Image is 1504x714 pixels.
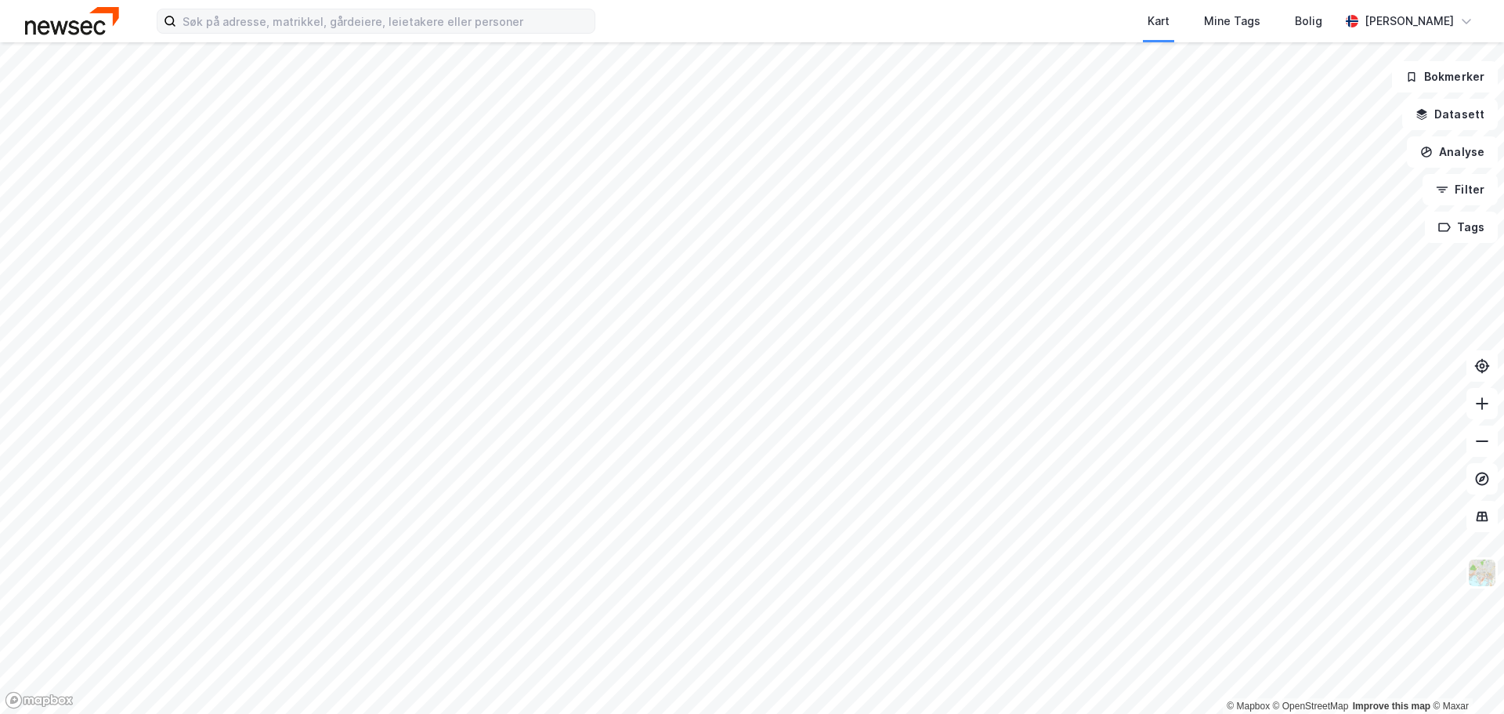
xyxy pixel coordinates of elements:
div: Kart [1148,12,1170,31]
div: Bolig [1295,12,1322,31]
div: Mine Tags [1204,12,1260,31]
div: [PERSON_NAME] [1365,12,1454,31]
iframe: Chat Widget [1426,639,1504,714]
img: newsec-logo.f6e21ccffca1b3a03d2d.png [25,7,119,34]
input: Søk på adresse, matrikkel, gårdeiere, leietakere eller personer [176,9,595,33]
